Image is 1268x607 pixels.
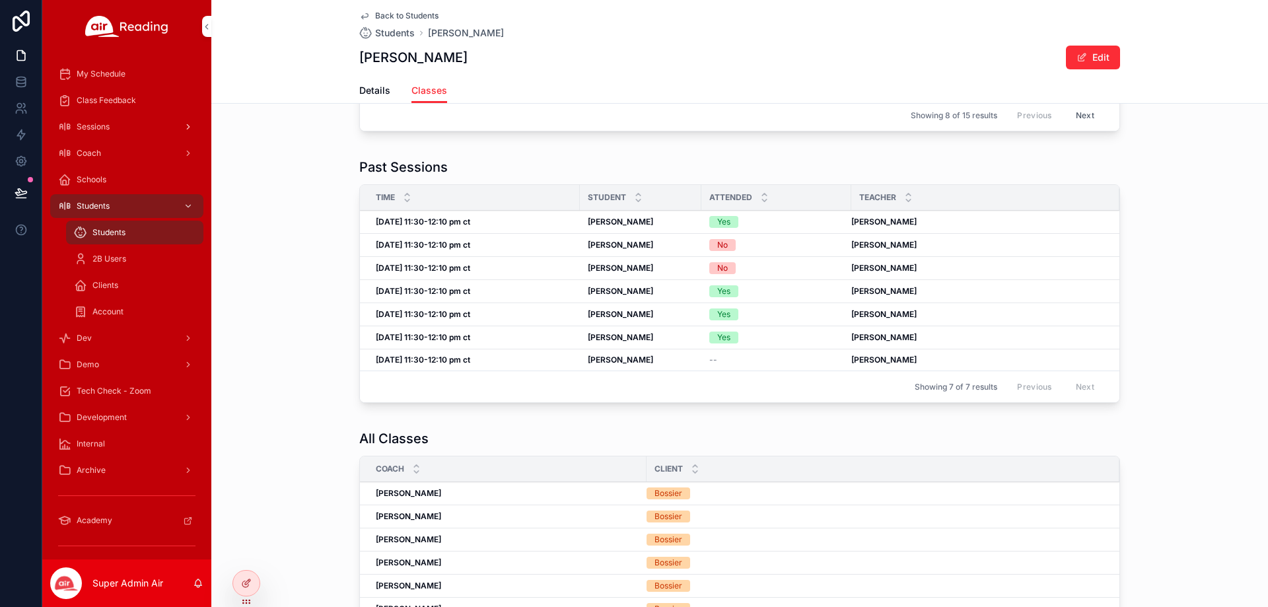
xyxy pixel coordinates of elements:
strong: [DATE] 11:30-12:10 pm ct [376,309,470,319]
strong: [DATE] 11:30-12:10 pm ct [376,355,470,365]
a: No [709,239,843,251]
strong: [PERSON_NAME] [588,332,653,342]
strong: [DATE] 11:30-12:10 pm ct [376,263,470,273]
a: Coach [50,141,203,165]
a: [DATE] 11:30-12:10 pm ct [376,309,572,320]
div: Yes [717,332,730,343]
span: Client [654,464,683,474]
div: Yes [717,285,730,297]
strong: [PERSON_NAME] [376,534,441,544]
a: Demo [50,353,203,376]
a: Class Feedback [50,89,203,112]
span: Coach [77,148,101,159]
strong: [PERSON_NAME] [851,240,917,250]
a: [DATE] 11:30-12:10 pm ct [376,217,572,227]
a: [PERSON_NAME] [428,26,504,40]
span: Academy [77,515,112,526]
h1: All Classes [359,429,429,448]
a: [PERSON_NAME] [588,263,693,273]
strong: [PERSON_NAME] [588,240,653,250]
a: Internal [50,432,203,456]
span: Internal [77,439,105,449]
a: [PERSON_NAME] [851,217,1104,227]
span: Development [77,412,127,423]
strong: [DATE] 11:30-12:10 pm ct [376,240,470,250]
span: My Schedule [77,69,125,79]
a: Students [50,194,203,218]
a: [PERSON_NAME] [588,217,693,227]
span: Coach [376,464,404,474]
div: scrollable content [42,53,211,559]
a: [DATE] 11:30-12:10 pm ct [376,240,572,250]
span: Students [375,26,415,40]
div: Bossier [654,511,682,522]
span: Details [359,84,390,97]
span: Showing 7 of 7 results [915,382,997,392]
strong: [PERSON_NAME] [376,581,441,590]
a: [PERSON_NAME] [851,332,1104,343]
a: Back to Students [359,11,439,21]
div: Bossier [654,557,682,569]
span: Tech Check - Zoom [77,386,151,396]
span: Time [376,192,395,203]
a: Academy [50,509,203,532]
strong: [PERSON_NAME] [851,263,917,273]
a: [PERSON_NAME] [588,355,693,365]
a: My Schedule [50,62,203,86]
a: [DATE] 11:30-12:10 pm ct [376,355,572,365]
a: Yes [709,332,843,343]
div: No [717,239,728,251]
a: No [709,262,843,274]
strong: [PERSON_NAME] [588,286,653,296]
span: Back to Students [375,11,439,21]
a: Classes [411,79,447,104]
a: [PERSON_NAME] [851,309,1104,320]
div: Bossier [654,534,682,546]
strong: [PERSON_NAME] [376,511,441,521]
strong: [DATE] 11:30-12:10 pm ct [376,217,470,227]
a: Tech Check - Zoom [50,379,203,403]
p: Super Admin Air [92,577,163,590]
a: Schools [50,168,203,192]
span: Archive [77,465,106,476]
a: [PERSON_NAME] [588,309,693,320]
span: Sessions [77,122,110,132]
span: 2B Users [92,254,126,264]
a: Archive [50,458,203,482]
span: Classes [411,84,447,97]
h1: Past Sessions [359,158,448,176]
a: [DATE] 11:30-12:10 pm ct [376,286,572,297]
strong: [PERSON_NAME] [851,332,917,342]
span: Attended [709,192,752,203]
a: Account [66,300,203,324]
a: [DATE] 11:30-12:10 pm ct [376,263,572,273]
span: Demo [77,359,99,370]
a: [PERSON_NAME] [851,263,1104,273]
strong: [DATE] 11:30-12:10 pm ct [376,332,470,342]
strong: [PERSON_NAME] [851,309,917,319]
span: Clients [92,280,118,291]
a: [PERSON_NAME] [851,286,1104,297]
a: [PERSON_NAME] [588,332,693,343]
strong: [PERSON_NAME] [376,557,441,567]
a: [PERSON_NAME] [588,240,693,250]
a: Details [359,79,390,105]
span: Showing 8 of 15 results [911,110,997,121]
a: Dev [50,326,203,350]
strong: [PERSON_NAME] [851,217,917,227]
strong: [DATE] 11:30-12:10 pm ct [376,286,470,296]
button: Edit [1066,46,1120,69]
span: Class Feedback [77,95,136,106]
strong: [PERSON_NAME] [588,309,653,319]
a: Yes [709,216,843,228]
button: Next [1067,105,1104,125]
strong: [PERSON_NAME] [588,263,653,273]
div: Yes [717,308,730,320]
div: Bossier [654,487,682,499]
span: Students [77,201,110,211]
strong: [PERSON_NAME] [376,488,441,498]
div: Bossier [654,580,682,592]
strong: [PERSON_NAME] [588,217,653,227]
h1: [PERSON_NAME] [359,48,468,67]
